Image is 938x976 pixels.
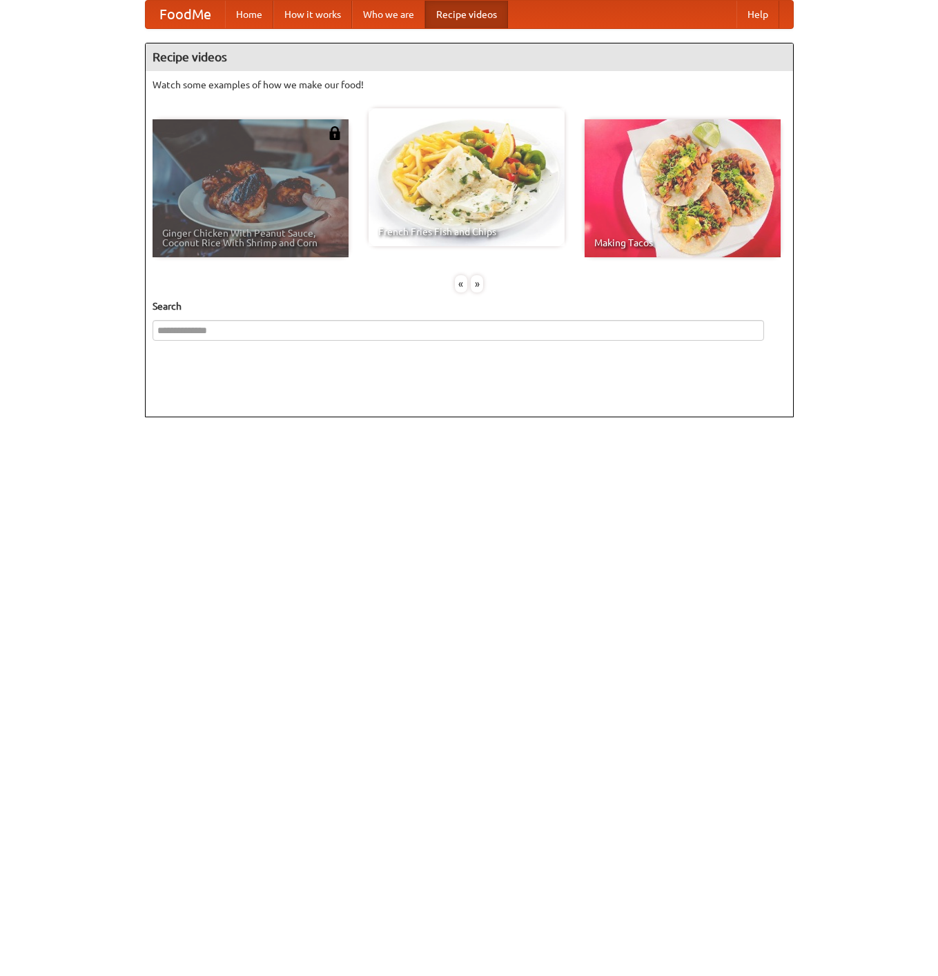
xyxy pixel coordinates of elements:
[378,227,555,237] span: French Fries Fish and Chips
[273,1,352,28] a: How it works
[585,119,781,257] a: Making Tacos
[425,1,508,28] a: Recipe videos
[146,1,225,28] a: FoodMe
[352,1,425,28] a: Who we are
[594,238,771,248] span: Making Tacos
[328,126,342,140] img: 483408.png
[225,1,273,28] a: Home
[153,78,786,92] p: Watch some examples of how we make our food!
[146,43,793,71] h4: Recipe videos
[153,299,786,313] h5: Search
[455,275,467,292] div: «
[471,275,483,292] div: »
[736,1,779,28] a: Help
[369,108,565,246] a: French Fries Fish and Chips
